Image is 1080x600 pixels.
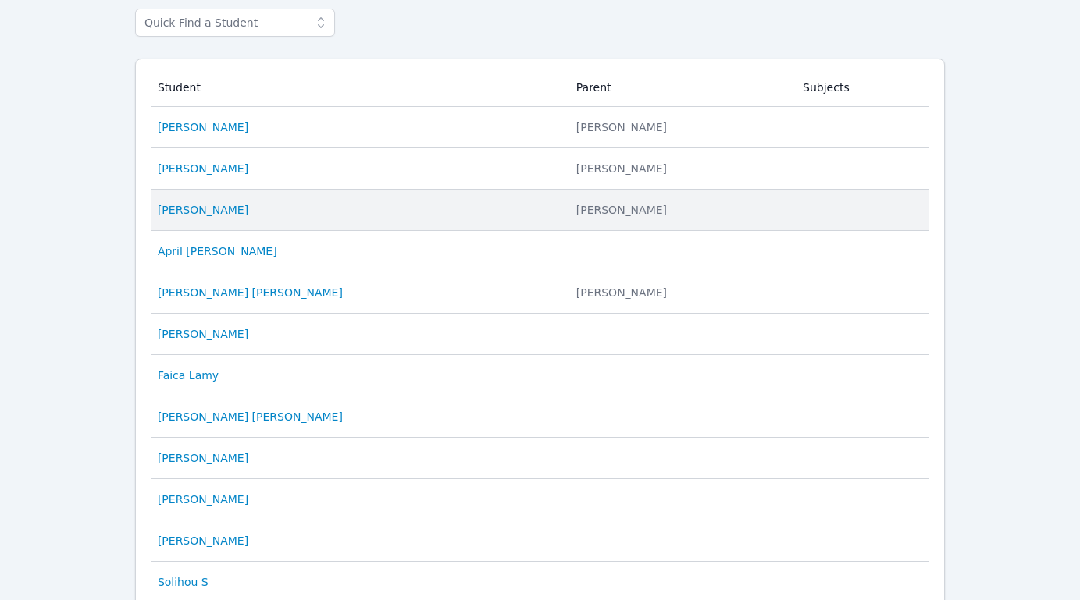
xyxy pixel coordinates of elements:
[158,450,248,466] a: [PERSON_NAME]
[151,69,567,107] th: Student
[158,119,248,135] a: [PERSON_NAME]
[151,520,929,562] tr: [PERSON_NAME]
[151,107,929,148] tr: [PERSON_NAME] [PERSON_NAME]
[135,9,335,37] input: Quick Find a Student
[793,69,929,107] th: Subjects
[158,161,248,176] a: [PERSON_NAME]
[158,492,248,507] a: [PERSON_NAME]
[151,272,929,314] tr: [PERSON_NAME] [PERSON_NAME] [PERSON_NAME]
[158,367,219,383] a: Faica Lamy
[151,148,929,190] tr: [PERSON_NAME] [PERSON_NAME]
[576,119,784,135] div: [PERSON_NAME]
[151,314,929,355] tr: [PERSON_NAME]
[151,190,929,231] tr: [PERSON_NAME] [PERSON_NAME]
[158,285,343,300] a: [PERSON_NAME] [PERSON_NAME]
[158,409,343,424] a: [PERSON_NAME] [PERSON_NAME]
[158,574,209,590] a: Solihou S
[158,243,277,259] a: April [PERSON_NAME]
[151,231,929,272] tr: April [PERSON_NAME]
[567,69,793,107] th: Parent
[158,326,248,342] a: [PERSON_NAME]
[151,396,929,438] tr: [PERSON_NAME] [PERSON_NAME]
[576,161,784,176] div: [PERSON_NAME]
[158,202,248,218] a: [PERSON_NAME]
[151,479,929,520] tr: [PERSON_NAME]
[576,285,784,300] div: [PERSON_NAME]
[158,533,248,549] a: [PERSON_NAME]
[576,202,784,218] div: [PERSON_NAME]
[151,438,929,479] tr: [PERSON_NAME]
[151,355,929,396] tr: Faica Lamy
